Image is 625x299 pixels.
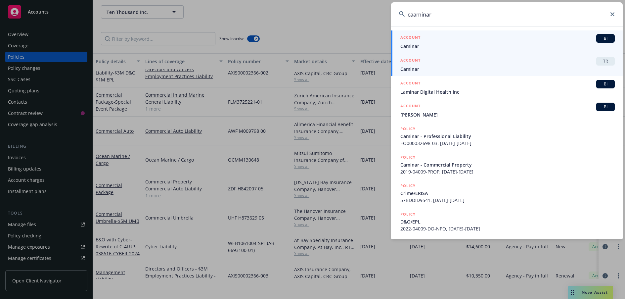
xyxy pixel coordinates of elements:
a: POLICYCrime/ERISA57BDDID9541, [DATE]-[DATE] [391,179,623,207]
h5: ACCOUNT [400,80,421,88]
span: Caminar [400,43,615,50]
h5: POLICY [400,125,416,132]
a: POLICYCaminar - Professional LiabilityEO000032698-03, [DATE]-[DATE] [391,122,623,150]
a: ACCOUNTBILaminar Digital Health Inc [391,76,623,99]
span: [PERSON_NAME] [400,111,615,118]
span: 57BDDID9541, [DATE]-[DATE] [400,197,615,204]
span: EO000032698-03, [DATE]-[DATE] [400,140,615,147]
span: D&O/EPL [400,218,615,225]
h5: ACCOUNT [400,57,421,65]
input: Search... [391,2,623,26]
a: POLICYCaminar - Commercial Property2019-04009-PROP, [DATE]-[DATE] [391,150,623,179]
span: 2019-04009-PROP, [DATE]-[DATE] [400,168,615,175]
span: Caminar [400,66,615,73]
h5: POLICY [400,182,416,189]
span: TR [599,58,612,64]
span: BI [599,104,612,110]
h5: POLICY [400,154,416,161]
h5: ACCOUNT [400,34,421,42]
span: Caminar - Professional Liability [400,133,615,140]
span: 2022-04009-DO-NPO, [DATE]-[DATE] [400,225,615,232]
a: ACCOUNTBI[PERSON_NAME] [391,99,623,122]
a: ACCOUNTTRCaminar [391,53,623,76]
a: POLICYD&O/EPL2022-04009-DO-NPO, [DATE]-[DATE] [391,207,623,236]
span: BI [599,35,612,41]
span: Crime/ERISA [400,190,615,197]
span: BI [599,81,612,87]
span: Caminar - Commercial Property [400,161,615,168]
h5: POLICY [400,211,416,218]
h5: ACCOUNT [400,103,421,111]
a: ACCOUNTBICaminar [391,30,623,53]
span: Laminar Digital Health Inc [400,88,615,95]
